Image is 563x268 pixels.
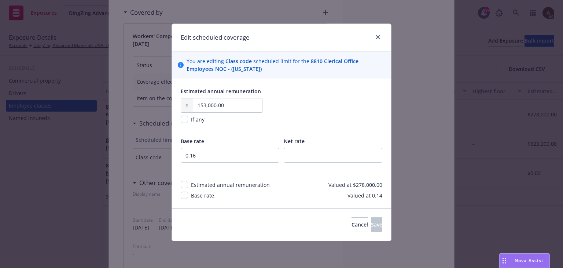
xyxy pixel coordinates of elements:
span: Estimated annual remuneration [181,88,261,95]
input: 0.00 [193,98,262,112]
span: Nova Assist [515,257,544,264]
span: Base rate [191,192,214,199]
span: Net rate [284,138,305,145]
div: Drag to move [500,254,509,268]
h1: Edit scheduled coverage [181,33,250,42]
button: Save [371,217,382,232]
button: Cancel [352,217,368,232]
span: If any [191,116,205,123]
a: close [374,33,382,41]
span: 8810 Clerical Office Employees NOC - ([US_STATE]) [187,58,358,72]
span: Base rate [181,138,204,145]
span: Valued at 0.14 [347,192,382,199]
span: Estimated annual remuneration [191,181,270,188]
span: You are editing scheduled limit for the [187,57,385,73]
span: Cancel [352,221,368,228]
span: Valued at $278,000.00 [328,181,382,189]
button: Nova Assist [499,253,550,268]
span: Class code [225,58,252,65]
span: Save [371,221,382,228]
